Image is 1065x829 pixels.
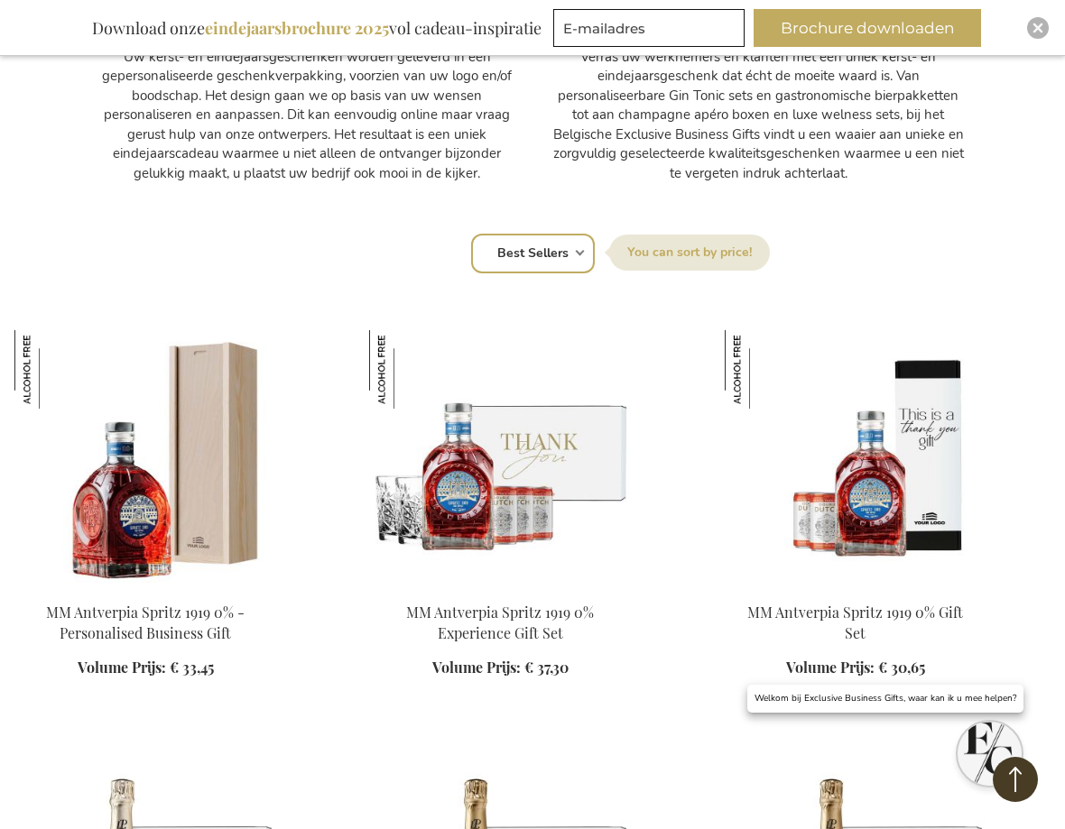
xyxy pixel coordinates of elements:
span: Volume Prijs: [432,658,521,677]
a: Volume Prijs: € 37,30 [432,658,569,678]
input: E-mailadres [553,9,745,47]
img: MM Antverpia Spritz 1919 0% - Personalised Business Gift [14,330,93,409]
span: Volume Prijs: [78,658,166,677]
button: Brochure downloaden [754,9,981,47]
label: Sorteer op [609,235,770,271]
p: Verras uw werknemers en klanten met een uniek kerst- en eindejaarsgeschenk dat écht de moeite waa... [551,48,966,183]
div: Download onze vol cadeau-inspiratie [84,9,550,47]
img: Close [1033,23,1043,33]
a: MM Antverpia Spritz 1919 0% - Personalised Business Gift [46,603,245,642]
img: MM Antverpia Spritz 1919 0% Experience Gift Set [369,330,448,409]
a: Volume Prijs: € 30,65 [786,658,925,678]
a: MM Antverpia Spritz 1919 0% - Personalised Business Gift MM Antverpia Spritz 1919 0% - Personalis... [14,579,276,596]
span: € 37,30 [524,658,569,677]
img: MM Antverpia Spritz 1919 0% - Personalised Business Gift [14,330,276,583]
span: Volume Prijs: [786,658,875,677]
span: € 30,65 [878,658,925,677]
a: MM Antverpia Spritz 1919 0% Experience Gift Set [406,603,594,642]
img: MM Antverpia Spritz 1919 0% Gift Set [725,330,803,409]
a: MM Antverpia Spritz 1919 0% Experience Gift Set MM Antverpia Spritz 1919 0% Experience Gift Set [369,579,631,596]
img: MM Antverpia Spritz 1919 0% Gift Set [725,330,986,583]
b: eindejaarsbrochure 2025 [205,17,389,39]
p: Uw kerst- en eindejaarsgeschenken worden geleverd in een gepersonaliseerde geschenkverpakking, vo... [99,48,514,183]
form: marketing offers and promotions [553,9,750,52]
a: MM Antverpia Spritz 1919 0% Gift Set MM Antverpia Spritz 1919 0% Gift Set [725,579,986,596]
div: Close [1027,17,1049,39]
a: MM Antverpia Spritz 1919 0% Gift Set [747,603,963,642]
a: Volume Prijs: € 33,45 [78,658,214,678]
img: MM Antverpia Spritz 1919 0% Experience Gift Set [369,330,631,583]
span: € 33,45 [170,658,214,677]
